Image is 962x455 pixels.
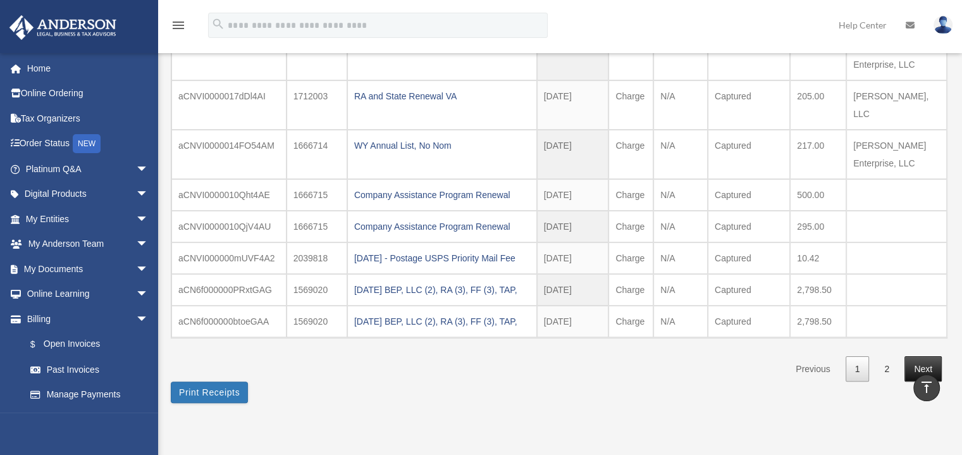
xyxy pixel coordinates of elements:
[354,249,530,267] div: [DATE] - Postage USPS Priority Mail Fee
[171,274,287,306] td: aCN6f000000PRxtGAG
[9,407,168,432] a: Events Calendar
[171,179,287,211] td: aCNVI0000010Qht4AE
[171,80,287,130] td: aCNVI0000017dDl4AI
[653,179,708,211] td: N/A
[790,179,846,211] td: 500.00
[608,211,653,242] td: Charge
[537,242,609,274] td: [DATE]
[913,375,940,401] a: vertical_align_top
[287,179,347,211] td: 1666715
[846,356,870,382] a: 1
[136,282,161,308] span: arrow_drop_down
[171,306,287,337] td: aCN6f000000btoeGAA
[354,87,530,105] div: RA and State Renewal VA
[287,31,347,80] td: 2103606
[171,211,287,242] td: aCNVI0000010QjV4AU
[171,242,287,274] td: aCNVI000000mUVF4A2
[9,282,168,307] a: Online Learningarrow_drop_down
[608,80,653,130] td: Charge
[73,134,101,153] div: NEW
[708,242,790,274] td: Captured
[136,206,161,232] span: arrow_drop_down
[537,274,609,306] td: [DATE]
[537,179,609,211] td: [DATE]
[790,80,846,130] td: 205.00
[9,56,168,81] a: Home
[136,182,161,208] span: arrow_drop_down
[287,80,347,130] td: 1712003
[136,256,161,282] span: arrow_drop_down
[608,179,653,211] td: Charge
[537,31,609,80] td: [DATE]
[171,22,186,33] a: menu
[608,306,653,337] td: Charge
[653,31,708,80] td: N/A
[919,380,934,395] i: vertical_align_top
[136,232,161,258] span: arrow_drop_down
[9,306,168,332] a: Billingarrow_drop_down
[171,382,248,403] button: Print Receipts
[608,130,653,179] td: Charge
[354,313,530,330] div: [DATE] BEP, LLC (2), RA (3), FF (3), TAP,
[708,80,790,130] td: Captured
[790,31,846,80] td: 217.25
[9,182,168,207] a: Digital Productsarrow_drop_down
[653,130,708,179] td: N/A
[708,211,790,242] td: Captured
[6,15,120,40] img: Anderson Advisors Platinum Portal
[708,31,790,80] td: Captured
[171,31,287,80] td: aCNVI000002ahDN4AY
[608,31,653,80] td: Charge
[18,357,161,382] a: Past Invoices
[934,16,953,34] img: User Pic
[211,17,225,31] i: search
[287,130,347,179] td: 1666714
[171,18,186,33] i: menu
[537,80,609,130] td: [DATE]
[354,281,530,299] div: [DATE] BEP, LLC (2), RA (3), FF (3), TAP,
[846,130,947,179] td: [PERSON_NAME] Enterprise, LLC
[287,274,347,306] td: 1569020
[354,218,530,235] div: Company Assistance Program Renewal
[287,306,347,337] td: 1569020
[790,130,846,179] td: 217.00
[287,242,347,274] td: 2039818
[9,232,168,257] a: My Anderson Teamarrow_drop_down
[18,382,168,408] a: Manage Payments
[790,306,846,337] td: 2,798.50
[708,130,790,179] td: Captured
[608,274,653,306] td: Charge
[136,306,161,332] span: arrow_drop_down
[354,137,530,154] div: WY Annual List, No Nom
[653,306,708,337] td: N/A
[846,80,947,130] td: [PERSON_NAME], LLC
[171,130,287,179] td: aCNVI0000014FO54AM
[708,274,790,306] td: Captured
[790,242,846,274] td: 10.42
[846,31,947,80] td: [PERSON_NAME] Enterprise, LLC
[537,130,609,179] td: [DATE]
[136,156,161,182] span: arrow_drop_down
[904,356,942,382] a: Next
[653,242,708,274] td: N/A
[537,211,609,242] td: [DATE]
[653,80,708,130] td: N/A
[708,306,790,337] td: Captured
[9,131,168,157] a: Order StatusNEW
[786,356,839,382] a: Previous
[18,332,168,358] a: $Open Invoices
[287,211,347,242] td: 1666715
[9,81,168,106] a: Online Ordering
[790,211,846,242] td: 295.00
[537,306,609,337] td: [DATE]
[653,274,708,306] td: N/A
[653,211,708,242] td: N/A
[9,256,168,282] a: My Documentsarrow_drop_down
[875,356,899,382] a: 2
[608,242,653,274] td: Charge
[9,106,168,131] a: Tax Organizers
[708,179,790,211] td: Captured
[354,186,530,204] div: Company Assistance Program Renewal
[790,274,846,306] td: 2,798.50
[37,337,44,352] span: $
